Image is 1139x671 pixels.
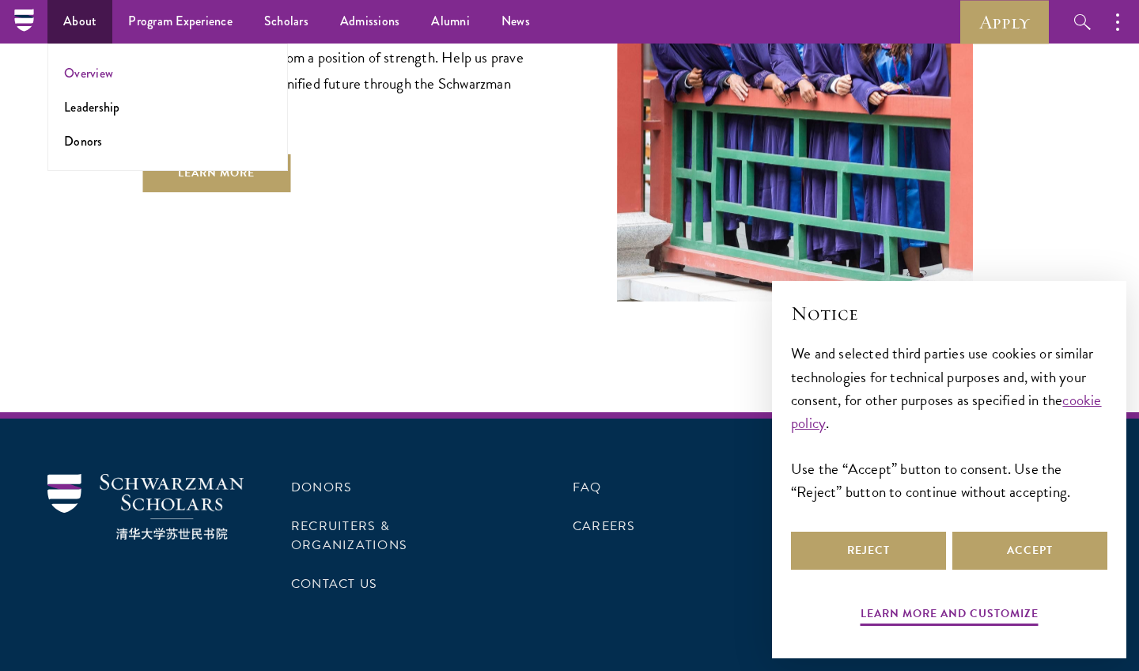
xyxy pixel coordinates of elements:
[64,64,113,82] a: Overview
[952,532,1107,570] button: Accept
[64,98,120,116] a: Leadership
[291,574,377,593] a: Contact Us
[791,532,946,570] button: Reject
[291,517,407,555] a: Recruiters & Organizations
[142,154,290,192] a: Learn More
[861,604,1039,628] button: Learn more and customize
[791,300,1107,327] h2: Notice
[573,478,602,497] a: FAQ
[573,517,636,536] a: Careers
[291,478,352,497] a: Donors
[64,132,103,150] a: Donors
[47,474,244,540] img: Schwarzman Scholars
[791,342,1107,502] div: We and selected third parties use cookies or similar technologies for technical purposes and, wit...
[791,389,1102,434] a: cookie policy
